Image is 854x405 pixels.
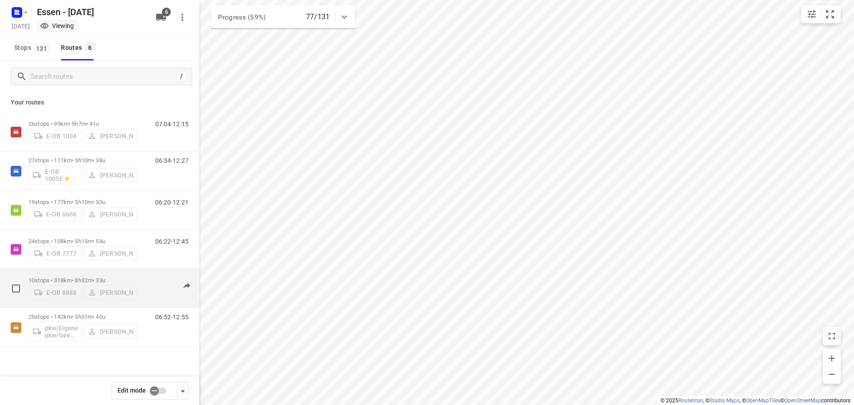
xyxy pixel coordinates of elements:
div: You are currently in view mode. To make any changes, go to edit project. [40,21,74,30]
div: Driver app settings [177,385,188,396]
div: Routes [61,42,98,53]
span: Edit mode [117,387,146,394]
p: 26 stops • 99km • 5h7m • 41u [28,120,137,127]
a: Stadia Maps [709,397,740,404]
button: Map settings [803,5,821,23]
p: 07:04-12:15 [155,120,189,128]
a: OpenStreetMap [784,397,821,404]
span: 6 [162,8,171,16]
p: Your routes [11,98,189,107]
li: © 2025 , © , © © contributors [661,397,850,404]
button: More [173,8,191,26]
button: 6 [152,8,170,26]
span: 131 [34,44,49,52]
p: 06:52-12:55 [155,313,189,321]
p: 06:22-12:45 [155,238,189,245]
button: Fit zoom [821,5,839,23]
span: Progress (59%) [218,13,266,21]
span: Select [7,280,25,297]
p: 19 stops • 177km • 5h10m • 30u [28,199,137,205]
span: Stops [14,42,52,53]
span: 6 [85,43,96,52]
p: 27 stops • 111km • 5h10m • 38u [28,157,137,164]
a: Routetitan [678,397,703,404]
p: 06:34-12:27 [155,157,189,164]
div: / [177,72,186,81]
div: Progress (59%)77/131 [211,5,355,28]
button: Send to driver [178,277,196,295]
p: 10 stops • 318km • 8h32m • 33u [28,277,137,284]
a: OpenMapTiles [746,397,780,404]
div: small contained button group [801,5,841,23]
p: 24 stops • 108km • 5h15m • 54u [28,238,137,245]
p: 06:20-12:21 [155,199,189,206]
input: Search routes [31,70,177,84]
p: 25 stops • 142km • 5h31m • 40u [28,313,137,320]
p: 77/131 [306,12,330,22]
